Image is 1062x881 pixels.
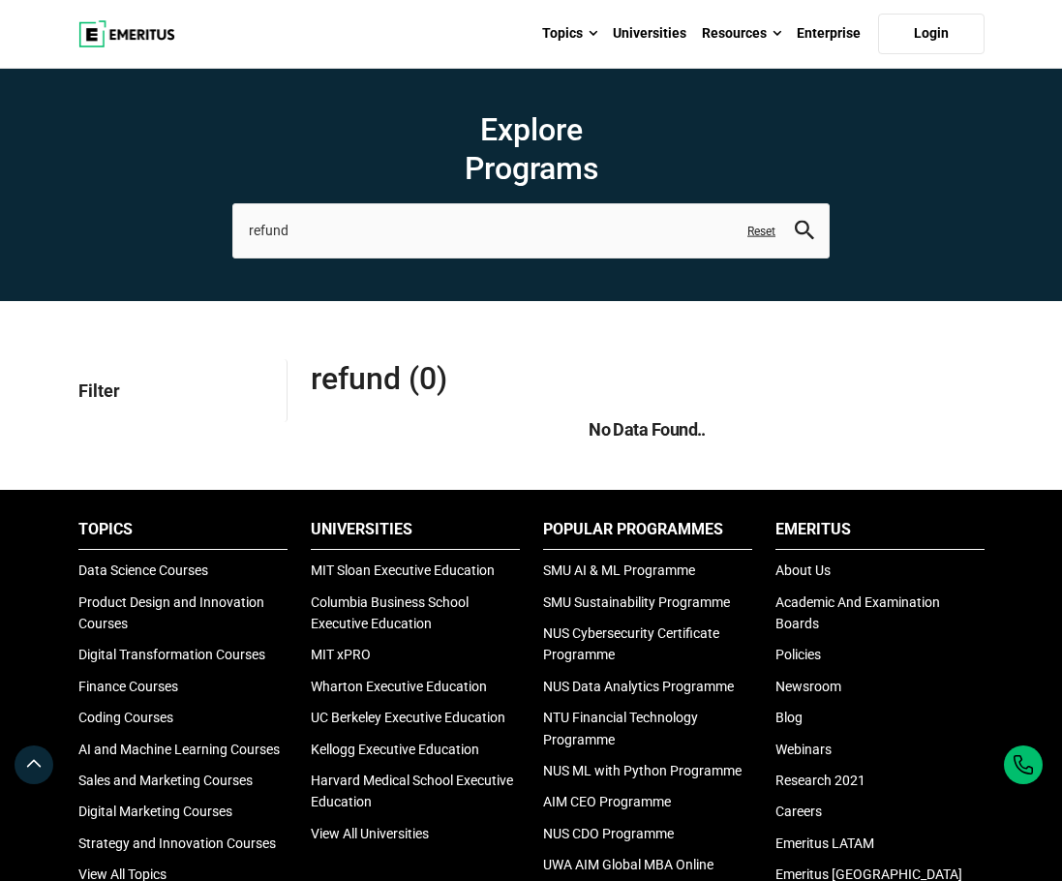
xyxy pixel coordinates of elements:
a: Policies [775,647,821,662]
a: Newsroom [775,679,841,694]
a: Strategy and Innovation Courses [78,835,276,851]
a: About Us [775,562,831,578]
p: Filter [78,359,271,422]
a: Finance Courses [78,679,178,694]
h1: Explore [232,110,830,188]
a: Research 2021 [775,773,865,788]
a: MIT xPRO [311,647,371,662]
input: search-page [232,203,830,258]
a: Reset search [747,223,775,239]
a: Product Design and Innovation Courses [78,594,264,631]
span: refund (0) [311,359,648,398]
h5: No Data Found.. [311,417,985,441]
a: search [795,225,814,243]
a: Wharton Executive Education [311,679,487,694]
a: SMU AI & ML Programme [543,562,695,578]
a: SMU Sustainability Programme [543,594,730,610]
span: Programs [232,149,830,188]
a: Webinars [775,742,832,757]
a: UC Berkeley Executive Education [311,710,505,725]
a: Digital Transformation Courses [78,647,265,662]
a: Blog [775,710,803,725]
a: Digital Marketing Courses [78,804,232,819]
a: MIT Sloan Executive Education [311,562,495,578]
a: NUS ML with Python Programme [543,763,742,778]
a: Data Science Courses [78,562,208,578]
a: AIM CEO Programme [543,794,671,809]
a: Columbia Business School Executive Education [311,594,469,631]
a: NUS Cybersecurity Certificate Programme [543,625,719,662]
a: Sales and Marketing Courses [78,773,253,788]
a: Academic And Examination Boards [775,594,940,631]
a: NTU Financial Technology Programme [543,710,698,746]
a: Emeritus LATAM [775,835,874,851]
a: UWA AIM Global MBA Online [543,857,713,872]
a: View All Universities [311,826,429,841]
a: Kellogg Executive Education [311,742,479,757]
a: Harvard Medical School Executive Education [311,773,513,809]
a: Coding Courses [78,710,173,725]
button: search [795,220,814,242]
a: Careers [775,804,822,819]
a: NUS Data Analytics Programme [543,679,734,694]
a: Login [878,14,985,54]
a: AI and Machine Learning Courses [78,742,280,757]
a: NUS CDO Programme [543,826,674,841]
